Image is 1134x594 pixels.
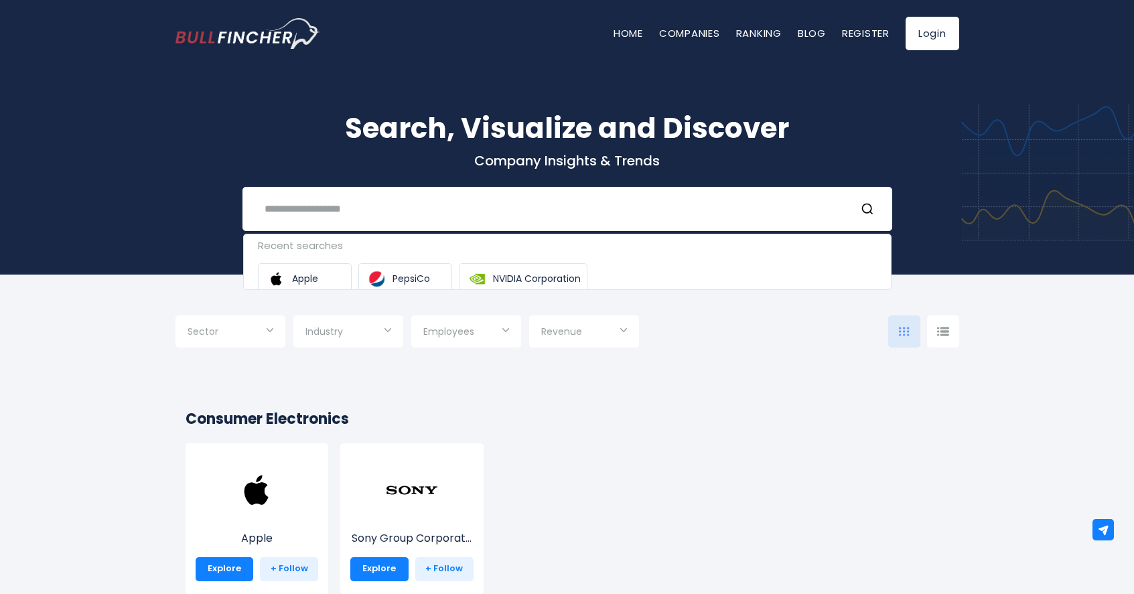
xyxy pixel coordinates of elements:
a: Blog [798,26,826,40]
span: Sector [188,325,218,338]
a: Register [842,26,890,40]
img: AAPL.png [230,463,283,517]
span: Employees [423,325,474,338]
span: Apple [292,272,318,286]
a: Explore [350,557,409,581]
p: Apple [196,530,319,546]
input: Selection [423,321,509,345]
img: NVIDIA Corporation [466,267,489,291]
a: Companies [659,26,720,40]
span: Industry [305,325,343,338]
a: Explore [196,557,254,581]
div: Recent searches [258,238,877,253]
img: Bullfincher logo [175,18,320,49]
a: Ranking [736,26,782,40]
a: Login [906,17,959,50]
span: Revenue [541,325,582,338]
a: Apple [258,263,352,295]
a: PepsiCo [358,263,452,295]
h1: Search, Visualize and Discover [175,107,959,149]
input: Selection [188,321,273,345]
a: + Follow [415,557,474,581]
input: Selection [541,321,627,345]
a: Sony Group Corporat... [350,488,474,546]
a: Go to homepage [175,18,320,49]
span: NVIDIA Corporation [493,272,581,286]
p: Sony Group Corporation [350,530,474,546]
img: Apple [265,267,288,291]
a: + Follow [260,557,318,581]
a: Apple [196,488,319,546]
img: SONY.png [385,463,439,517]
input: Selection [305,321,391,345]
img: PepsiCo [365,267,388,291]
a: Home [614,26,643,40]
img: icon-comp-grid.svg [899,327,910,336]
button: Search [861,200,878,218]
p: Company Insights & Trends [175,152,959,169]
span: PepsiCo [393,272,430,286]
a: NVIDIA Corporation [459,263,587,295]
img: icon-comp-list-view.svg [937,327,949,336]
h2: Consumer Electronics [186,408,949,430]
